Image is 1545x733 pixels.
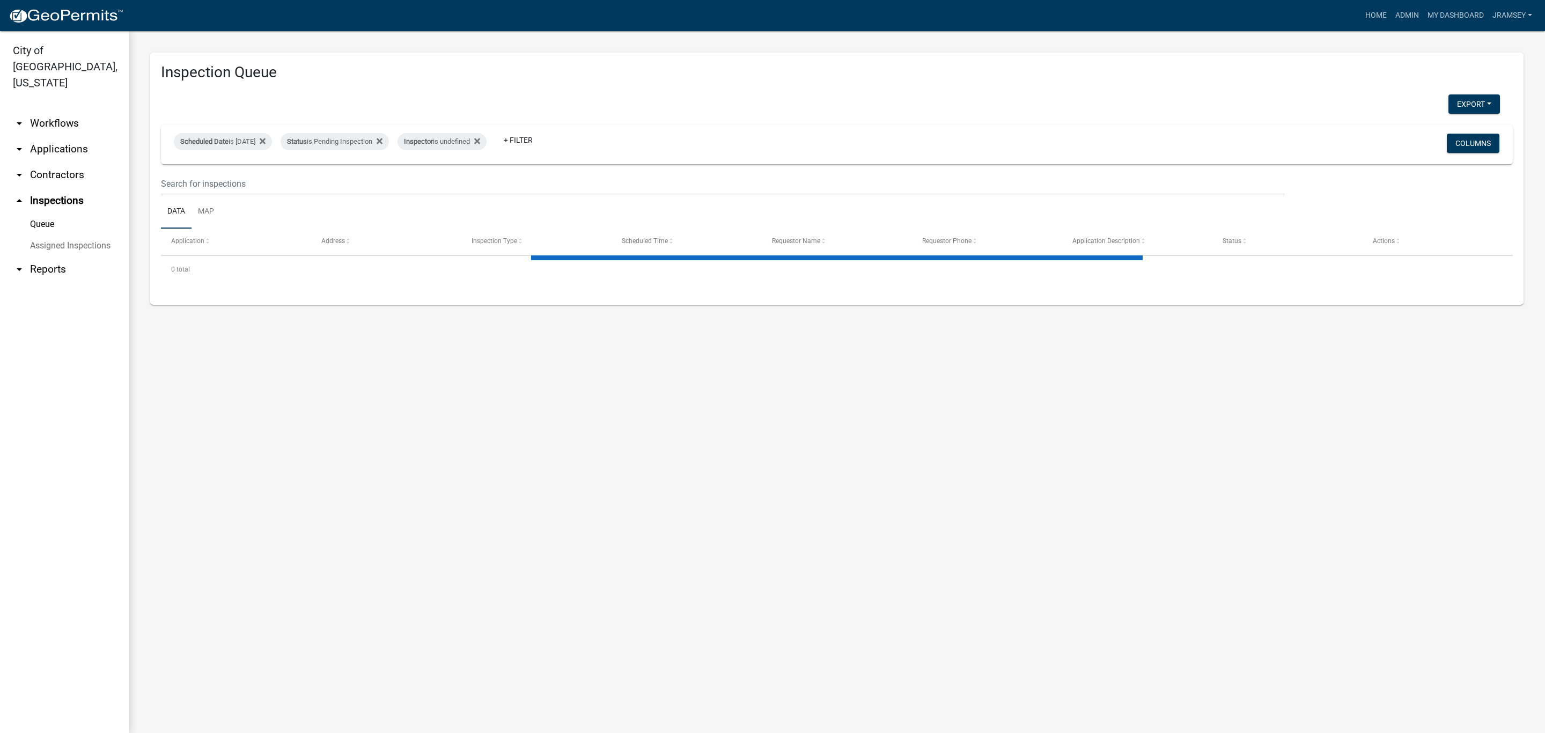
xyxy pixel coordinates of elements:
[461,229,612,254] datatable-header-cell: Inspection Type
[161,173,1285,195] input: Search for inspections
[281,133,389,150] div: is Pending Inspection
[174,133,272,150] div: is [DATE]
[762,229,912,254] datatable-header-cell: Requestor Name
[922,237,972,245] span: Requestor Phone
[161,195,192,229] a: Data
[1391,5,1423,26] a: Admin
[622,237,668,245] span: Scheduled Time
[1072,237,1140,245] span: Application Description
[612,229,762,254] datatable-header-cell: Scheduled Time
[161,63,1513,82] h3: Inspection Queue
[13,194,26,207] i: arrow_drop_up
[13,263,26,276] i: arrow_drop_down
[321,237,345,245] span: Address
[287,137,307,145] span: Status
[1223,237,1241,245] span: Status
[161,256,1513,283] div: 0 total
[1363,229,1513,254] datatable-header-cell: Actions
[192,195,220,229] a: Map
[13,168,26,181] i: arrow_drop_down
[398,133,487,150] div: is undefined
[912,229,1062,254] datatable-header-cell: Requestor Phone
[1373,237,1395,245] span: Actions
[1062,229,1212,254] datatable-header-cell: Application Description
[13,143,26,156] i: arrow_drop_down
[311,229,461,254] datatable-header-cell: Address
[1423,5,1488,26] a: My Dashboard
[13,117,26,130] i: arrow_drop_down
[495,130,541,150] a: + Filter
[180,137,229,145] span: Scheduled Date
[472,237,517,245] span: Inspection Type
[1488,5,1536,26] a: jramsey
[161,229,311,254] datatable-header-cell: Application
[1361,5,1391,26] a: Home
[404,137,433,145] span: Inspector
[772,237,820,245] span: Requestor Name
[1212,229,1363,254] datatable-header-cell: Status
[171,237,204,245] span: Application
[1448,94,1500,114] button: Export
[1447,134,1499,153] button: Columns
